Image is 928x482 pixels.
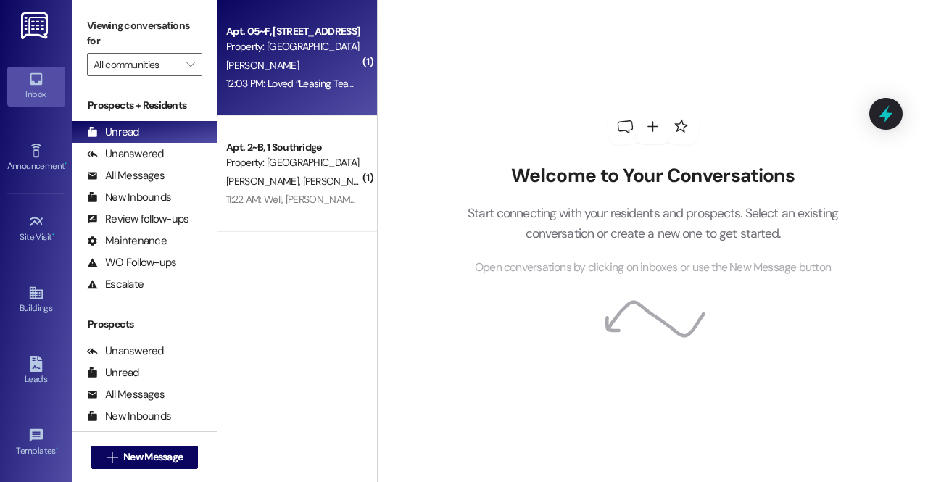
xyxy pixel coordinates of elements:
span: • [52,230,54,240]
div: Maintenance [87,233,167,249]
div: New Inbounds [87,409,171,424]
a: Templates • [7,423,65,462]
div: All Messages [87,168,165,183]
span: [PERSON_NAME] [226,175,303,188]
div: Unread [87,125,139,140]
div: Prospects + Residents [72,98,217,113]
label: Viewing conversations for [87,14,202,53]
a: Inbox [7,67,65,106]
div: Prospects [72,317,217,332]
div: Property: [GEOGRAPHIC_DATA] [226,39,360,54]
img: ResiDesk Logo [21,12,51,39]
div: Unread [87,365,139,381]
p: Start connecting with your residents and prospects. Select an existing conversation or create a n... [446,203,861,244]
div: Property: [GEOGRAPHIC_DATA] [226,155,360,170]
h2: Welcome to Your Conversations [446,165,861,188]
input: All communities [94,53,179,76]
span: • [65,159,67,169]
div: New Inbounds [87,190,171,205]
div: All Messages [87,387,165,402]
div: Unanswered [87,344,164,359]
div: Escalate [87,277,144,292]
span: [PERSON_NAME] [226,59,299,72]
div: Unanswered [87,146,164,162]
div: Review follow-ups [87,212,188,227]
a: Buildings [7,281,65,320]
a: Leads [7,352,65,391]
i:  [186,59,194,70]
span: • [56,444,58,454]
span: [PERSON_NAME] [303,175,380,188]
button: New Message [91,446,199,469]
a: Site Visit • [7,209,65,249]
div: WO Follow-ups [87,255,176,270]
div: Apt. 05~F, [STREET_ADDRESS] [226,24,360,39]
span: Open conversations by clicking on inboxes or use the New Message button [475,259,831,277]
div: Apt. 2~B, 1 Southridge [226,140,360,155]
